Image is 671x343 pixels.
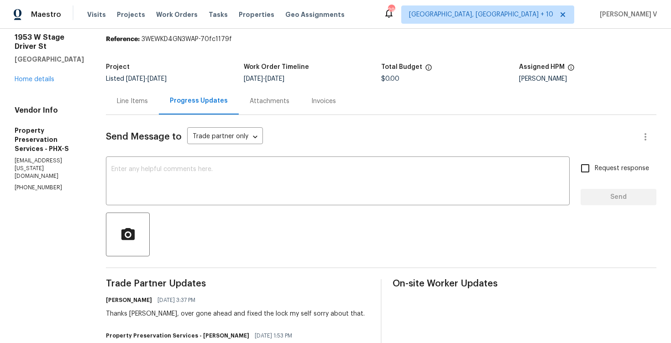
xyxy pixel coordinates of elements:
[147,76,167,82] span: [DATE]
[311,97,336,106] div: Invoices
[106,309,365,318] div: Thanks [PERSON_NAME], over gone ahead and fixed the lock my self sorry about that.
[106,36,140,42] b: Reference:
[15,55,84,64] h5: [GEOGRAPHIC_DATA]
[156,10,198,19] span: Work Orders
[126,76,167,82] span: -
[15,184,84,192] p: [PHONE_NUMBER]
[255,331,292,340] span: [DATE] 1:53 PM
[106,132,182,141] span: Send Message to
[15,157,84,180] p: [EMAIL_ADDRESS][US_STATE][DOMAIN_NAME]
[519,64,565,70] h5: Assigned HPM
[567,64,575,76] span: The hpm assigned to this work order.
[595,164,649,173] span: Request response
[106,296,152,305] h6: [PERSON_NAME]
[87,10,106,19] span: Visits
[388,5,394,15] div: 291
[15,33,84,51] h2: 1953 W Stage Driver St
[157,296,195,305] span: [DATE] 3:37 PM
[15,76,54,83] a: Home details
[596,10,657,19] span: [PERSON_NAME] V
[244,64,309,70] h5: Work Order Timeline
[187,130,263,145] div: Trade partner only
[209,11,228,18] span: Tasks
[519,76,657,82] div: [PERSON_NAME]
[244,76,263,82] span: [DATE]
[425,64,432,76] span: The total cost of line items that have been proposed by Opendoor. This sum includes line items th...
[170,96,228,105] div: Progress Updates
[117,10,145,19] span: Projects
[117,97,148,106] div: Line Items
[15,126,84,153] h5: Property Preservation Services - PHX-S
[381,76,399,82] span: $0.00
[15,106,84,115] h4: Vendor Info
[265,76,284,82] span: [DATE]
[106,76,167,82] span: Listed
[106,35,656,44] div: 3WEWKD4GN3WAP-70fc1179f
[239,10,274,19] span: Properties
[106,331,249,340] h6: Property Preservation Services - [PERSON_NAME]
[409,10,553,19] span: [GEOGRAPHIC_DATA], [GEOGRAPHIC_DATA] + 10
[381,64,422,70] h5: Total Budget
[126,76,145,82] span: [DATE]
[250,97,289,106] div: Attachments
[393,279,656,288] span: On-site Worker Updates
[106,64,130,70] h5: Project
[31,10,61,19] span: Maestro
[106,279,370,288] span: Trade Partner Updates
[285,10,345,19] span: Geo Assignments
[244,76,284,82] span: -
